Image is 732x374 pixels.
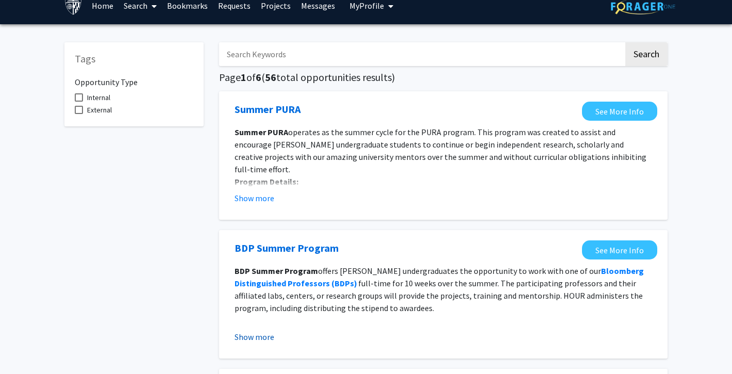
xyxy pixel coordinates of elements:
[350,1,384,11] span: My Profile
[235,266,318,276] strong: BDP Summer Program
[235,102,301,117] a: Opens in a new tab
[235,192,274,204] button: Show more
[87,91,110,104] span: Internal
[75,53,193,65] h5: Tags
[87,104,112,116] span: External
[219,42,624,66] input: Search Keywords
[256,71,261,84] span: 6
[219,71,668,84] h5: Page of ( total opportunities results)
[8,328,44,366] iframe: Chat
[235,176,298,187] strong: Program Details:
[235,240,339,256] a: Opens in a new tab
[625,42,668,66] button: Search
[75,69,193,87] h6: Opportunity Type
[241,71,246,84] span: 1
[235,331,274,343] button: Show more
[582,102,657,121] a: Opens in a new tab
[235,127,646,174] span: operates as the summer cycle for the PURA program. This program was created to assist and encoura...
[235,265,652,314] p: offers [PERSON_NAME] undergraduates the opportunity to work with one of our full-time for 10 week...
[582,240,657,259] a: Opens in a new tab
[265,71,276,84] span: 56
[235,127,288,137] strong: Summer PURA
